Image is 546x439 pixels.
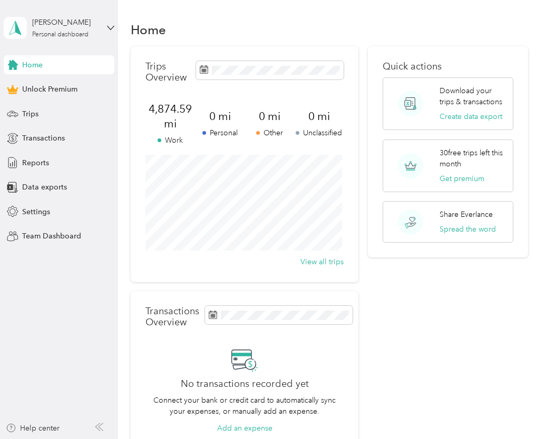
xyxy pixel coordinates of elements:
[440,173,484,184] button: Get premium
[294,127,344,138] p: Unclassified
[22,231,81,242] span: Team Dashboard
[145,135,195,146] p: Work
[383,61,513,72] p: Quick actions
[32,17,98,28] div: [PERSON_NAME]
[145,395,344,417] p: Connect your bank or credit card to automatically sync your expenses, or manually add an expense.
[22,108,38,119] span: Trips
[195,109,245,124] span: 0 mi
[22,84,77,95] span: Unlock Premium
[245,109,294,124] span: 0 mi
[6,423,60,434] button: Help center
[32,32,89,38] div: Personal dashboard
[440,111,502,122] button: Create data export
[181,378,309,390] h2: No transactions recorded yet
[22,206,50,217] span: Settings
[22,182,67,193] span: Data exports
[145,102,195,131] span: 4,874.59 mi
[440,209,493,220] p: Share Everlance
[195,127,245,138] p: Personal
[217,423,272,434] button: Add an expense
[440,147,505,169] p: 30 free trips left this month
[487,380,546,439] iframe: Everlance-gr Chat Button Frame
[22,59,43,71] span: Home
[300,256,344,267] button: View all trips
[440,85,505,107] p: Download your trips & transactions
[294,109,344,124] span: 0 mi
[245,127,294,138] p: Other
[22,157,49,168] span: Reports
[145,306,199,328] p: Transactions Overview
[22,133,65,144] span: Transactions
[145,61,191,83] p: Trips Overview
[440,224,496,235] button: Spread the word
[131,24,166,35] h1: Home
